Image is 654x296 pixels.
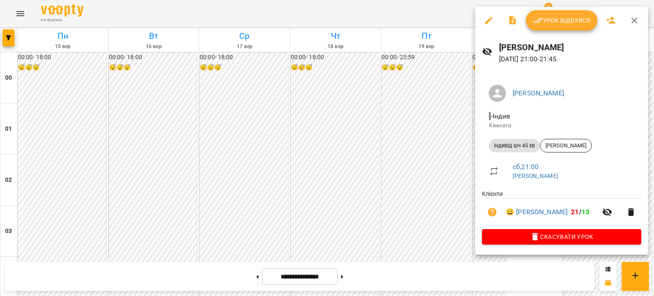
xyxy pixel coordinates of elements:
p: Кімната [489,121,634,130]
button: Урок відбувся [526,10,597,31]
a: [PERSON_NAME] [513,89,564,97]
span: - Індив [489,112,512,120]
button: Візит ще не сплачено. Додати оплату? [482,202,502,222]
a: сб , 21:00 [513,163,539,171]
a: 😀 [PERSON_NAME] [506,207,568,217]
p: [DATE] 21:00 - 21:45 [499,54,641,64]
button: Скасувати Урок [482,229,641,244]
ul: Клієнти [482,190,641,229]
span: [PERSON_NAME] [540,142,591,149]
span: 21 [571,208,579,216]
span: індивід шч 45 хв [489,142,540,149]
span: 13 [582,208,589,216]
b: / [571,208,589,216]
a: [PERSON_NAME] [513,172,558,179]
div: [PERSON_NAME] [540,139,592,152]
span: Скасувати Урок [489,232,634,242]
span: Урок відбувся [533,15,591,26]
h6: [PERSON_NAME] [499,41,641,54]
